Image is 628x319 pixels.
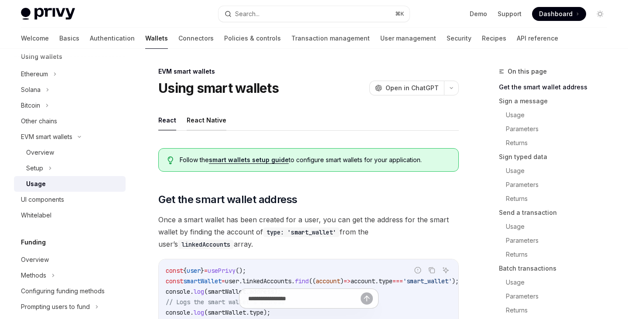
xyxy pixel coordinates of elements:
div: Configuring funding methods [21,286,105,296]
div: Ethereum [21,69,48,79]
a: Policies & controls [224,28,281,49]
button: Send message [361,292,373,305]
div: UI components [21,194,64,205]
span: linkedAccounts [242,277,291,285]
span: (( [309,277,316,285]
span: ⌘ K [395,10,404,17]
a: Overview [14,145,126,160]
button: Search...⌘K [218,6,409,22]
span: Open in ChatGPT [386,84,439,92]
span: Once a smart wallet has been created for a user, you can get the address for the smart wallet by ... [158,214,459,250]
a: Parameters [506,234,614,248]
span: On this page [508,66,547,77]
span: = [222,277,225,285]
a: Parameters [506,178,614,192]
a: Usage [506,108,614,122]
div: Prompting users to fund [21,302,90,312]
button: Toggle dark mode [593,7,607,21]
span: smartWallet [183,277,222,285]
span: find [295,277,309,285]
div: Other chains [21,116,57,126]
span: ) [340,277,344,285]
button: Ask AI [440,265,451,276]
a: Batch transactions [499,261,614,275]
button: Open in ChatGPT [369,81,444,95]
button: Copy the contents from the code block [426,265,437,276]
span: user [225,277,239,285]
span: const [166,277,183,285]
span: = [204,267,208,275]
span: === [392,277,403,285]
a: Returns [506,192,614,206]
span: const [166,267,183,275]
a: Wallets [145,28,168,49]
span: . [291,277,295,285]
a: Dashboard [532,7,586,21]
div: Usage [26,179,46,189]
svg: Tip [167,156,174,164]
a: Usage [506,275,614,289]
h1: Using smart wallets [158,80,279,96]
a: Returns [506,303,614,317]
span: usePrivy [208,267,235,275]
div: Methods [21,270,46,281]
a: Support [498,10,522,18]
a: Returns [506,136,614,150]
div: Whitelabel [21,210,51,221]
a: Other chains [14,113,126,129]
a: Usage [506,220,614,234]
a: Connectors [178,28,214,49]
a: Usage [506,164,614,178]
a: Security [447,28,471,49]
div: EVM smart wallets [21,132,72,142]
a: Sign a message [499,94,614,108]
span: account [316,277,340,285]
div: Overview [21,255,49,265]
a: Returns [506,248,614,261]
div: EVM smart wallets [158,67,459,76]
a: Demo [470,10,487,18]
span: . [239,277,242,285]
a: Send a transaction [499,206,614,220]
button: Report incorrect code [412,265,423,276]
button: React [158,110,176,130]
a: Welcome [21,28,49,49]
a: UI components [14,192,126,207]
span: } [201,267,204,275]
img: light logo [21,8,75,20]
span: 'smart_wallet' [403,277,452,285]
a: Configuring funding methods [14,283,126,299]
div: Setup [26,163,43,173]
span: (); [235,267,246,275]
span: . [375,277,379,285]
button: React Native [187,110,226,130]
a: smart wallets setup guide [209,156,289,164]
span: Dashboard [539,10,573,18]
span: ); [452,277,459,285]
a: Overview [14,252,126,268]
a: Get the smart wallet address [499,80,614,94]
span: { [183,267,187,275]
a: Basics [59,28,79,49]
a: Recipes [482,28,506,49]
div: Solana [21,85,41,95]
code: type: 'smart_wallet' [263,227,340,237]
h5: Funding [21,237,46,248]
a: Parameters [506,122,614,136]
span: Get the smart wallet address [158,193,297,207]
a: Parameters [506,289,614,303]
span: type [379,277,392,285]
div: Search... [235,9,259,19]
a: User management [380,28,436,49]
span: user [187,267,201,275]
a: API reference [517,28,558,49]
a: Sign typed data [499,150,614,164]
span: => [344,277,351,285]
code: linkedAccounts [178,240,234,249]
span: account [351,277,375,285]
div: Bitcoin [21,100,40,111]
a: Whitelabel [14,207,126,223]
a: Usage [14,176,126,192]
a: Transaction management [291,28,370,49]
span: Follow the to configure smart wallets for your application. [180,156,450,164]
